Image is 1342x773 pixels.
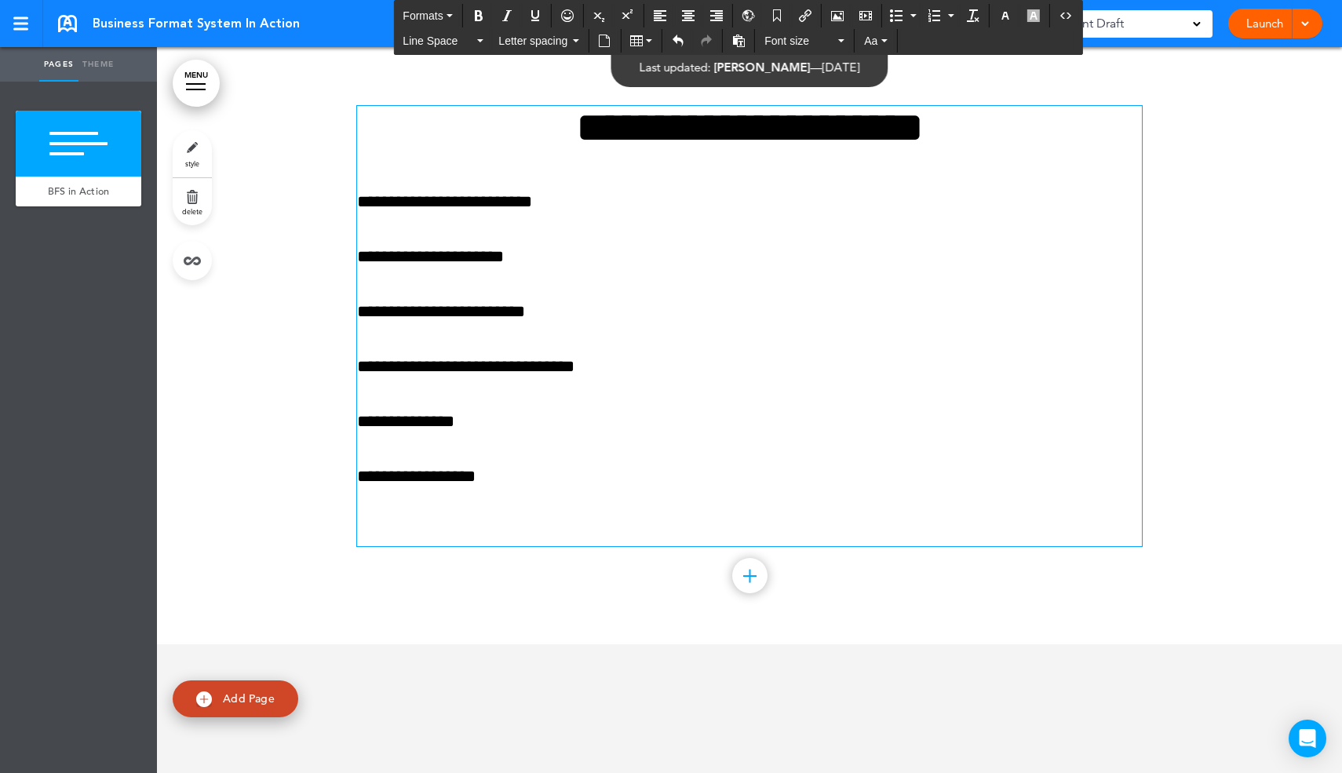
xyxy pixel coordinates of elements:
div: — [640,61,860,73]
span: [DATE] [822,60,860,75]
div: Insert document [591,29,618,53]
a: Pages [39,47,78,82]
span: style [185,159,199,168]
span: Font size [764,33,835,49]
span: Line Space [403,33,473,49]
span: Business Format System In Action [93,15,300,32]
a: Theme [78,47,118,82]
div: Open Intercom Messenger [1289,720,1326,757]
div: Table [623,29,659,53]
span: Add Page [223,691,275,706]
a: MENU [173,60,220,107]
a: BFS in Action [16,177,141,206]
span: Current Draft [1052,13,1124,35]
span: [PERSON_NAME] [714,60,811,75]
img: add.svg [196,691,212,707]
div: Paste as text [725,29,752,53]
span: BFS in Action [48,184,110,198]
span: delete [182,206,202,216]
a: Launch [1240,9,1289,38]
a: delete [173,178,212,225]
span: Last updated: [640,60,711,75]
div: Undo [665,29,691,53]
div: Redo [693,29,720,53]
a: style [173,130,212,177]
a: Add Page [173,680,298,717]
span: Letter spacing [498,33,569,49]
